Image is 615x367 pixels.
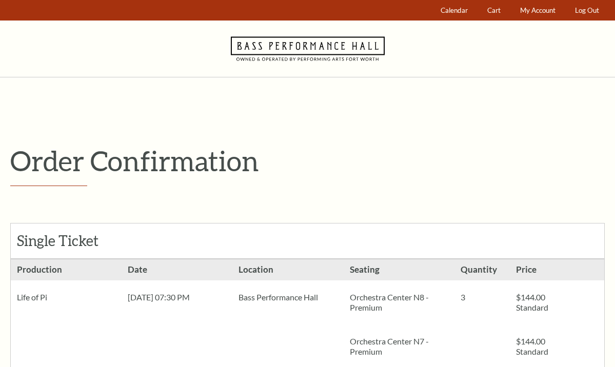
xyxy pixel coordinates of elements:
[454,259,510,280] h3: Quantity
[239,292,318,302] span: Bass Performance Hall
[122,259,232,280] h3: Date
[17,232,129,250] h2: Single Ticket
[122,280,232,314] div: [DATE] 07:30 PM
[11,280,122,314] div: Life of Pi
[232,259,343,280] h3: Location
[441,6,468,14] span: Calendar
[570,1,604,21] a: Log Out
[11,259,122,280] h3: Production
[520,6,556,14] span: My Account
[10,144,605,177] p: Order Confirmation
[350,292,448,313] p: Orchestra Center N8 - Premium
[344,259,454,280] h3: Seating
[436,1,473,21] a: Calendar
[510,259,565,280] h3: Price
[461,292,504,302] p: 3
[483,1,506,21] a: Cart
[487,6,501,14] span: Cart
[516,336,548,356] span: $144.00 Standard
[516,292,548,312] span: $144.00 Standard
[350,336,448,357] p: Orchestra Center N7 - Premium
[515,1,561,21] a: My Account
